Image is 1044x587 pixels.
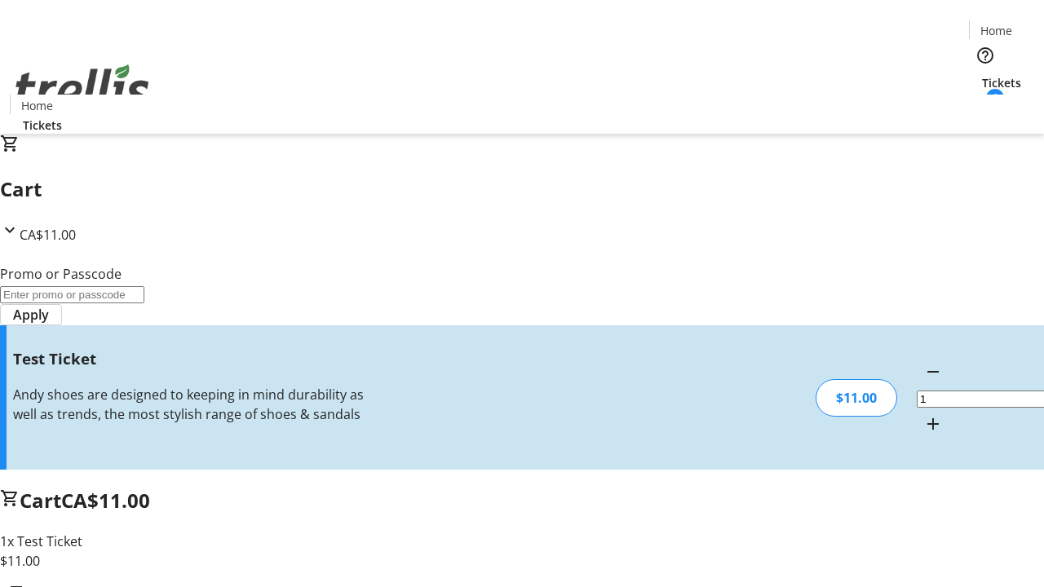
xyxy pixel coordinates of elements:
span: Tickets [982,74,1021,91]
a: Tickets [969,74,1034,91]
span: Apply [13,305,49,324]
div: $11.00 [816,379,897,417]
span: Tickets [23,117,62,134]
span: Home [980,22,1012,39]
a: Home [970,22,1022,39]
span: CA$11.00 [61,487,150,514]
span: CA$11.00 [20,226,76,244]
a: Home [11,97,63,114]
button: Decrement by one [917,355,949,388]
button: Cart [969,91,1002,124]
span: Home [21,97,53,114]
img: Orient E2E Organization rStvEu4mao's Logo [10,46,155,128]
button: Increment by one [917,408,949,440]
h3: Test Ticket [13,347,369,370]
button: Help [969,39,1002,72]
div: Andy shoes are designed to keeping in mind durability as well as trends, the most stylish range o... [13,385,369,424]
a: Tickets [10,117,75,134]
